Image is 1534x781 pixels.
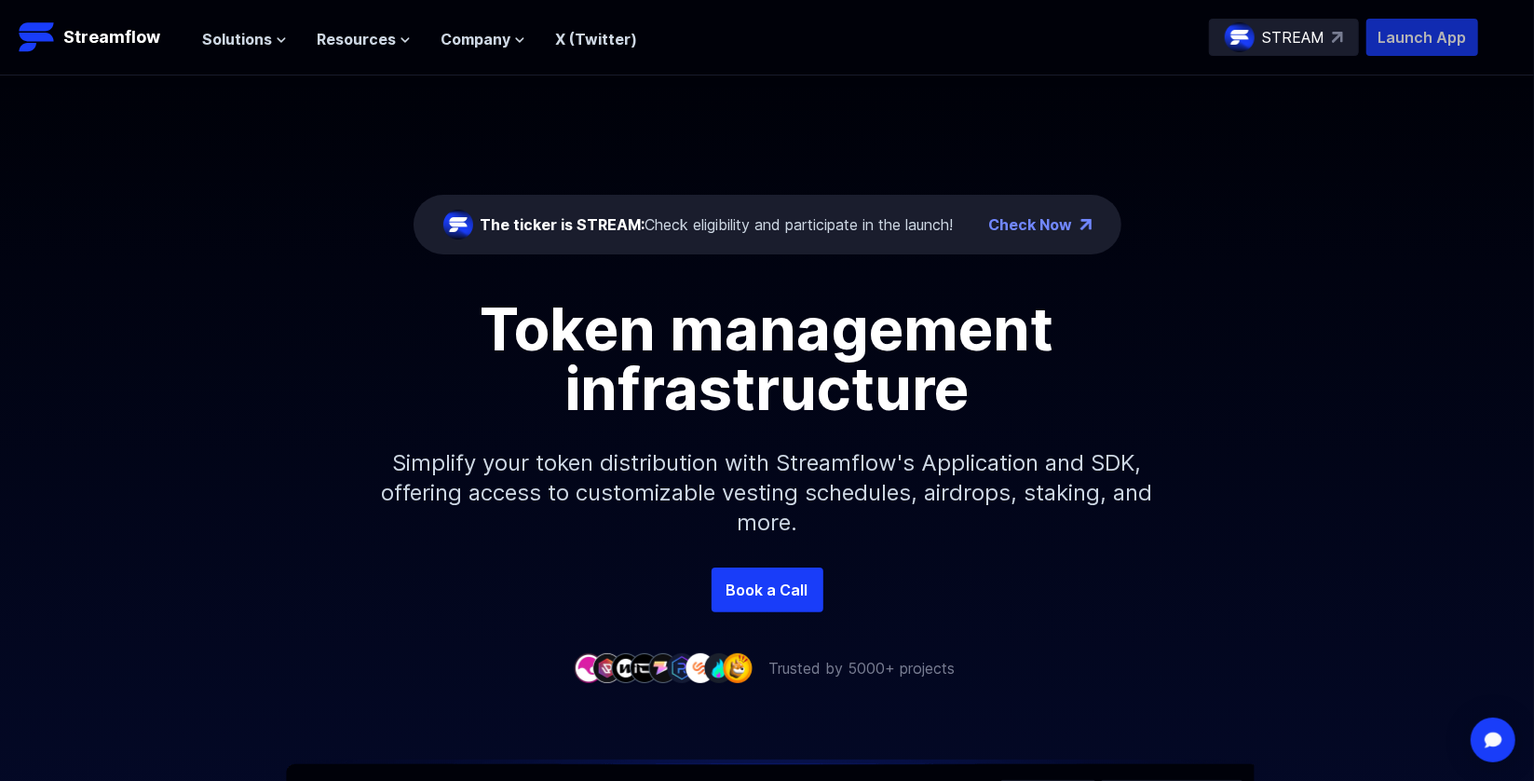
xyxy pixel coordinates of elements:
button: Company [441,28,525,50]
img: company-1 [574,653,604,682]
img: company-8 [704,653,734,682]
img: streamflow-logo-circle.png [443,210,473,240]
a: Streamflow [19,19,183,56]
span: Company [441,28,510,50]
p: Streamflow [63,24,160,50]
p: Trusted by 5000+ projects [769,657,956,679]
span: The ticker is STREAM: [481,215,645,234]
img: company-9 [723,653,753,682]
p: STREAM [1262,26,1324,48]
a: Book a Call [712,568,823,612]
img: Streamflow Logo [19,19,56,56]
button: Solutions [202,28,287,50]
img: top-right-arrow.png [1080,219,1092,230]
img: company-4 [630,653,659,682]
a: X (Twitter) [555,30,637,48]
img: top-right-arrow.svg [1332,32,1343,43]
a: Check Now [989,213,1073,236]
img: company-6 [667,653,697,682]
div: Check eligibility and participate in the launch! [481,213,954,236]
img: company-2 [592,653,622,682]
button: Resources [317,28,411,50]
a: STREAM [1209,19,1359,56]
button: Launch App [1366,19,1478,56]
h1: Token management infrastructure [348,299,1187,418]
img: company-5 [648,653,678,682]
img: company-3 [611,653,641,682]
span: Resources [317,28,396,50]
img: company-7 [686,653,715,682]
img: streamflow-logo-circle.png [1225,22,1255,52]
p: Simplify your token distribution with Streamflow's Application and SDK, offering access to custom... [367,418,1168,568]
span: Solutions [202,28,272,50]
div: Open Intercom Messenger [1471,718,1515,762]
